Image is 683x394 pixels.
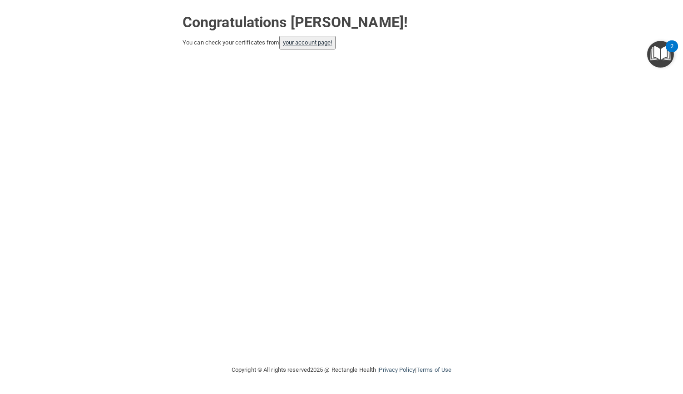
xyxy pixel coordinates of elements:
[183,14,408,31] strong: Congratulations [PERSON_NAME]!
[283,39,332,46] a: your account page!
[176,355,507,384] div: Copyright © All rights reserved 2025 @ Rectangle Health | |
[416,366,451,373] a: Terms of Use
[279,36,336,49] button: your account page!
[183,36,500,49] div: You can check your certificates from
[379,366,415,373] a: Privacy Policy
[670,46,673,58] div: 2
[647,41,674,68] button: Open Resource Center, 2 new notifications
